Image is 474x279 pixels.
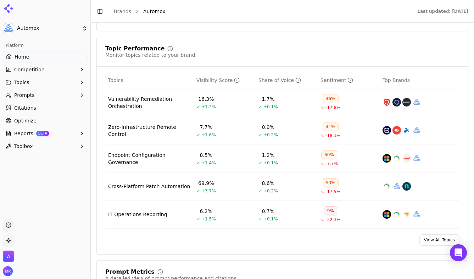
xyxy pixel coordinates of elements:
th: sentiment [318,72,380,88]
span: ↗ [196,160,200,166]
img: tenable [392,98,401,106]
span: Prompts [14,92,35,99]
span: Optimize [14,117,37,124]
span: +1.6% [201,132,216,138]
img: microsoft [383,210,391,219]
div: Monitor topics related to your brand [105,51,195,59]
nav: breadcrumb [114,8,403,15]
div: 6.2% [200,208,213,215]
span: ↗ [196,216,200,222]
img: teamviewer [383,126,391,135]
a: Vulnerability Remediation Orchestration [108,95,191,110]
span: ↗ [196,132,200,138]
span: -17.5% [325,189,340,195]
img: qualys [383,98,391,106]
img: automox [412,210,421,219]
div: 8.5% [200,152,213,159]
span: ↘ [320,189,324,195]
div: 9% [324,206,337,215]
div: 7.7% [200,124,213,131]
a: Optimize [3,115,88,126]
div: 46% [323,94,339,103]
div: 53% [323,178,339,187]
span: +1.5% [201,216,216,222]
th: visibilityScore [194,72,256,88]
span: Citations [14,104,36,111]
div: 0.9% [262,124,275,131]
th: Top Brands [380,72,459,88]
span: +1.2% [201,104,216,110]
span: Reports [14,130,33,137]
div: 0.7% [262,208,275,215]
img: anydesk [392,126,401,135]
a: Citations [3,102,88,114]
span: -7.7% [325,161,338,166]
img: solarwinds [402,210,411,219]
div: Sentiment [320,77,353,84]
div: 16.3% [198,95,214,103]
img: microsoft [383,154,391,163]
span: Competition [14,66,45,73]
img: rapid7 [402,98,411,106]
a: Cross-Platform Patch Automation [108,183,190,190]
div: Platform [3,40,88,51]
div: 8.6% [262,180,275,187]
div: Topic Performance [105,46,164,51]
a: IT Operations Reporting [108,211,167,218]
span: Automox [17,25,79,32]
div: Visibility Score [196,77,240,84]
a: Home [3,51,88,62]
span: ↘ [320,133,324,138]
a: Zero-Infrastructure Remote Control [108,124,191,138]
img: manageengine [392,154,401,163]
span: Top Brands [383,77,410,84]
span: ↘ [320,161,324,166]
img: manageengine [392,210,401,219]
span: ↘ [320,105,324,110]
span: ↗ [258,160,262,166]
span: Topics [108,77,123,84]
span: +3.7% [201,188,216,194]
span: ↗ [196,104,200,110]
span: ↗ [258,216,262,222]
span: ↗ [258,104,262,110]
span: +0.1% [263,216,278,222]
div: Last updated: [DATE] [417,9,468,14]
button: Topics [3,77,88,88]
a: View All Topics [419,234,459,246]
img: automox [392,182,401,191]
img: manageengine [383,182,391,191]
div: Prompt Metrics [105,269,155,275]
span: ↗ [258,132,262,138]
button: Toolbox [3,141,88,152]
span: +0.2% [263,132,278,138]
button: ReportsBETA [3,128,88,139]
span: Automox [143,8,166,15]
img: Automox [3,23,14,34]
span: ↗ [196,188,200,194]
button: Prompts [3,89,88,101]
th: Topics [105,72,194,88]
button: Open organization switcher [3,251,14,262]
img: automox [412,154,421,163]
div: Share of Voice [258,77,301,84]
span: +0.1% [263,160,278,166]
img: splashtop [402,126,411,135]
th: shareOfVoice [256,72,318,88]
div: 1.2% [262,152,275,159]
span: -32.3% [325,217,340,223]
span: Topics [14,79,29,86]
button: Open user button [3,266,13,276]
div: 41% [323,122,339,131]
span: Home [15,53,29,60]
span: ↗ [258,188,262,194]
span: +0.2% [263,188,278,194]
a: Endpoint Configuration Governance [108,152,191,166]
img: Automox [3,251,14,262]
div: Open Intercom Messenger [450,244,467,261]
img: ninjaone [402,182,411,191]
span: -17.8% [325,105,340,110]
img: Maddie Regis [3,266,13,276]
span: +1.4% [201,160,216,166]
